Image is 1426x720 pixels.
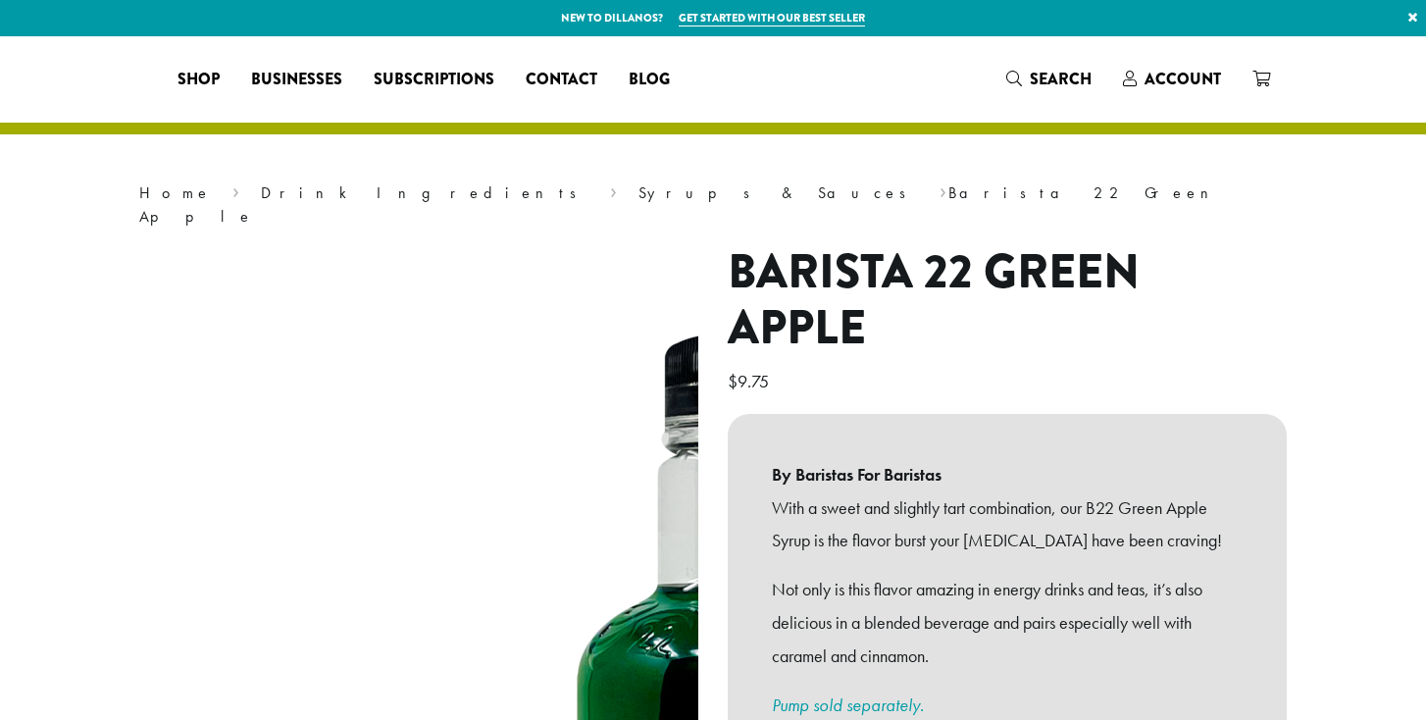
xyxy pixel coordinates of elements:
[728,370,774,392] bdi: 9.75
[526,68,597,92] span: Contact
[251,68,342,92] span: Businesses
[772,694,924,716] a: Pump sold separately.
[629,68,670,92] span: Blog
[638,182,919,203] a: Syrups & Sauces
[139,181,1287,229] nav: Breadcrumb
[139,182,212,203] a: Home
[940,175,946,205] span: ›
[1030,68,1092,90] span: Search
[728,244,1287,357] h1: Barista 22 Green Apple
[178,68,220,92] span: Shop
[772,573,1243,672] p: Not only is this flavor amazing in energy drinks and teas, it’s also delicious in a blended bever...
[679,10,865,26] a: Get started with our best seller
[991,63,1107,95] a: Search
[261,182,589,203] a: Drink Ingredients
[772,491,1243,558] p: With a sweet and slightly tart combination, our B22 Green Apple Syrup is the flavor burst your [M...
[772,458,1243,491] b: By Baristas For Baristas
[728,370,738,392] span: $
[610,175,617,205] span: ›
[1145,68,1221,90] span: Account
[374,68,494,92] span: Subscriptions
[232,175,239,205] span: ›
[162,64,235,95] a: Shop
